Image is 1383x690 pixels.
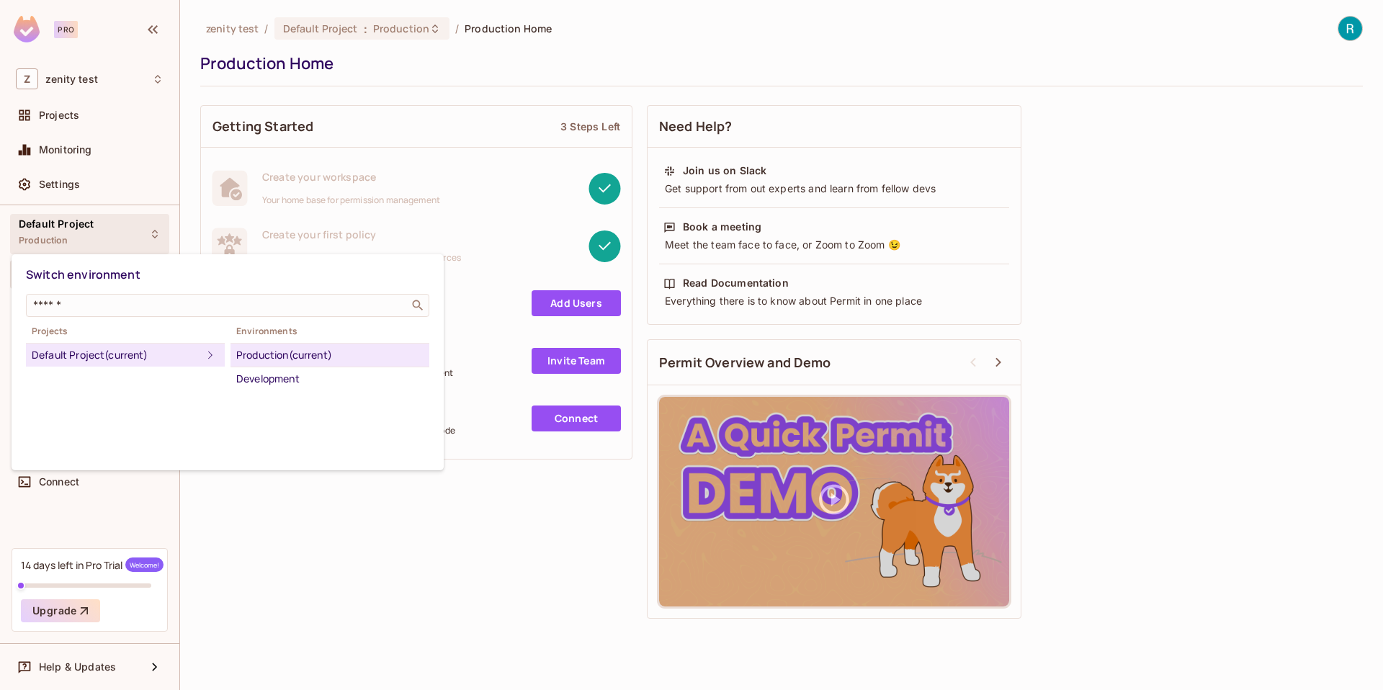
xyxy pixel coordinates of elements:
div: Development [236,370,424,387]
span: Environments [230,326,429,337]
span: Projects [26,326,225,337]
span: Switch environment [26,266,140,282]
div: Default Project (current) [32,346,202,364]
div: Production (current) [236,346,424,364]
